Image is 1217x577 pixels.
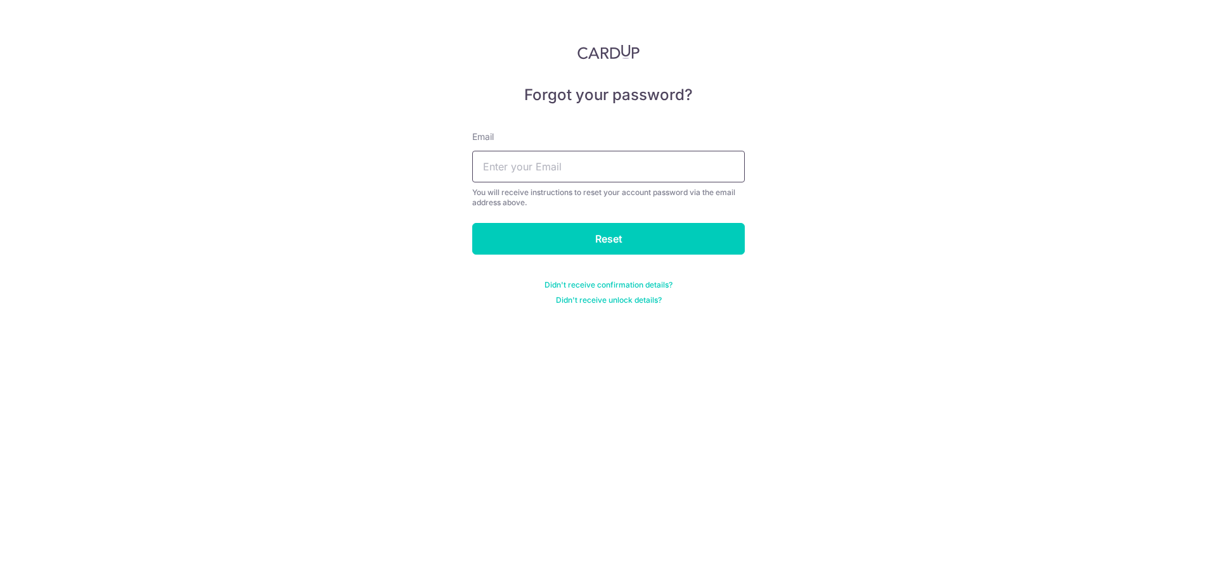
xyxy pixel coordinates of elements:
div: You will receive instructions to reset your account password via the email address above. [472,187,745,208]
h5: Forgot your password? [472,85,745,105]
a: Didn't receive unlock details? [556,295,662,305]
input: Enter your Email [472,151,745,182]
img: CardUp Logo [577,44,640,60]
input: Reset [472,223,745,255]
a: Didn't receive confirmation details? [544,280,673,290]
label: Email [472,130,494,143]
